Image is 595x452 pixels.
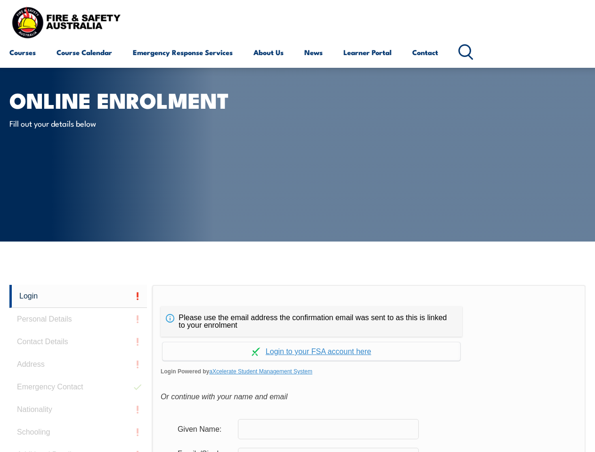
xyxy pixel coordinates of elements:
a: News [304,41,323,64]
a: Courses [9,41,36,64]
p: Fill out your details below [9,118,181,129]
a: Login [9,285,147,308]
a: Contact [412,41,438,64]
h1: Online Enrolment [9,90,242,109]
img: Log in withaxcelerate [252,347,260,356]
div: Or continue with your name and email [161,390,577,404]
a: aXcelerate Student Management System [209,368,312,375]
a: Course Calendar [57,41,112,64]
div: Please use the email address the confirmation email was sent to as this is linked to your enrolment [161,307,462,337]
a: Emergency Response Services [133,41,233,64]
a: Learner Portal [343,41,391,64]
a: About Us [253,41,284,64]
span: Login Powered by [161,364,577,379]
div: Given Name: [170,420,238,438]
